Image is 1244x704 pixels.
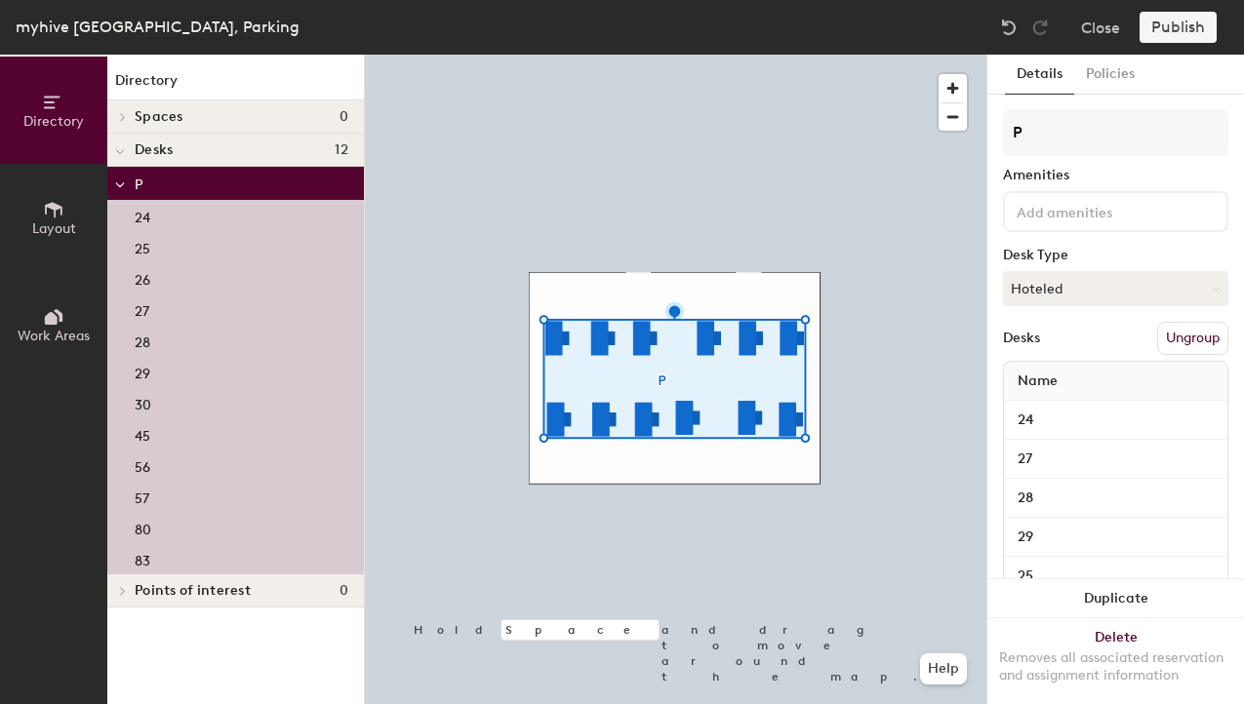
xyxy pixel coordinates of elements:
[135,583,251,599] span: Points of interest
[135,516,151,538] p: 80
[1008,524,1224,551] input: Unnamed desk
[18,328,90,344] span: Work Areas
[135,422,150,445] p: 45
[999,18,1019,37] img: Undo
[135,109,183,125] span: Spaces
[135,176,142,193] span: P
[1008,407,1224,434] input: Unnamed desk
[16,15,300,39] div: myhive [GEOGRAPHIC_DATA], Parking
[135,329,150,351] p: 28
[1074,55,1146,95] button: Policies
[23,113,84,130] span: Directory
[1008,563,1224,590] input: Unnamed desk
[135,297,149,320] p: 27
[1008,446,1224,473] input: Unnamed desk
[1003,168,1228,183] div: Amenities
[135,266,150,289] p: 26
[920,653,967,684] button: Help
[107,70,364,100] h1: Directory
[135,547,150,569] p: 83
[1008,485,1224,512] input: Unnamed desk
[1008,364,1067,399] span: Name
[135,391,151,413] p: 30
[340,109,348,125] span: 0
[32,220,76,237] span: Layout
[1003,331,1040,346] div: Desks
[1005,55,1074,95] button: Details
[135,360,150,382] p: 29
[1003,248,1228,263] div: Desk Type
[135,142,173,158] span: Desks
[340,583,348,599] span: 0
[1157,322,1228,355] button: Ungroup
[987,579,1244,618] button: Duplicate
[999,649,1232,684] div: Removes all associated reservation and assignment information
[135,235,150,257] p: 25
[335,142,348,158] span: 12
[135,453,150,476] p: 56
[135,204,150,226] p: 24
[1003,271,1228,306] button: Hoteled
[1081,12,1120,43] button: Close
[987,618,1244,704] button: DeleteRemoves all associated reservation and assignment information
[1030,18,1050,37] img: Redo
[135,485,149,507] p: 57
[1013,199,1188,222] input: Add amenities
